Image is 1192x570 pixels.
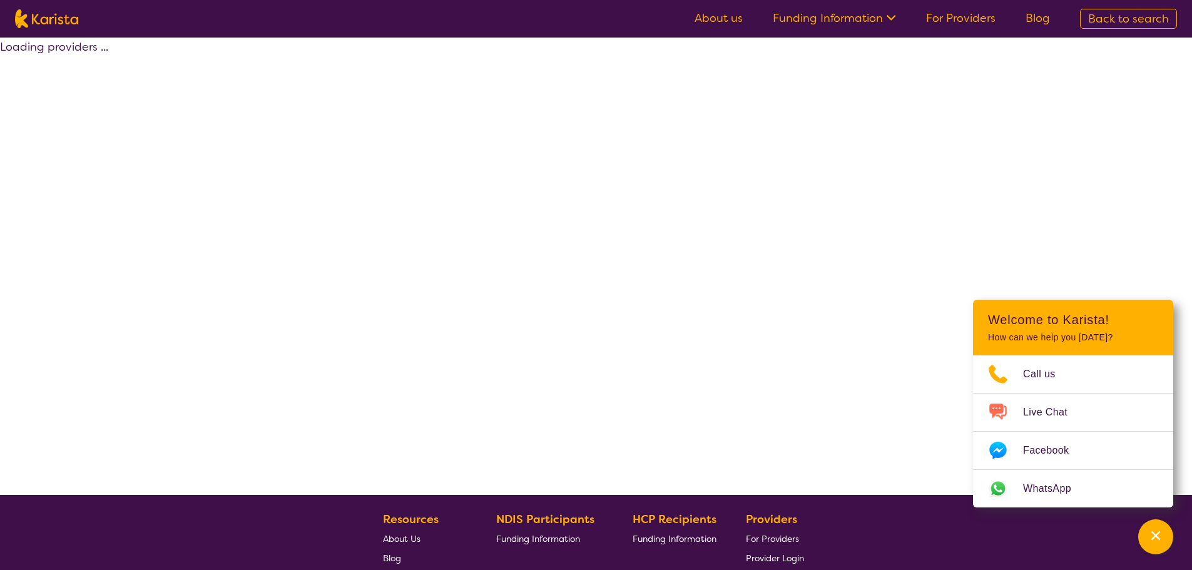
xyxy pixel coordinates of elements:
[1138,519,1173,554] button: Channel Menu
[1023,441,1084,460] span: Facebook
[988,312,1158,327] h2: Welcome to Karista!
[383,529,467,548] a: About Us
[1088,11,1169,26] span: Back to search
[633,512,716,527] b: HCP Recipients
[633,533,716,544] span: Funding Information
[746,533,799,544] span: For Providers
[383,552,401,564] span: Blog
[383,512,439,527] b: Resources
[1023,403,1082,422] span: Live Chat
[496,533,580,544] span: Funding Information
[973,470,1173,507] a: Web link opens in a new tab.
[15,9,78,28] img: Karista logo
[633,529,716,548] a: Funding Information
[496,512,594,527] b: NDIS Participants
[383,533,420,544] span: About Us
[496,529,604,548] a: Funding Information
[1023,479,1086,498] span: WhatsApp
[746,512,797,527] b: Providers
[973,300,1173,507] div: Channel Menu
[746,548,804,567] a: Provider Login
[988,332,1158,343] p: How can we help you [DATE]?
[926,11,996,26] a: For Providers
[1023,365,1071,384] span: Call us
[746,529,804,548] a: For Providers
[773,11,896,26] a: Funding Information
[746,552,804,564] span: Provider Login
[695,11,743,26] a: About us
[383,548,467,567] a: Blog
[1080,9,1177,29] a: Back to search
[973,355,1173,507] ul: Choose channel
[1026,11,1050,26] a: Blog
